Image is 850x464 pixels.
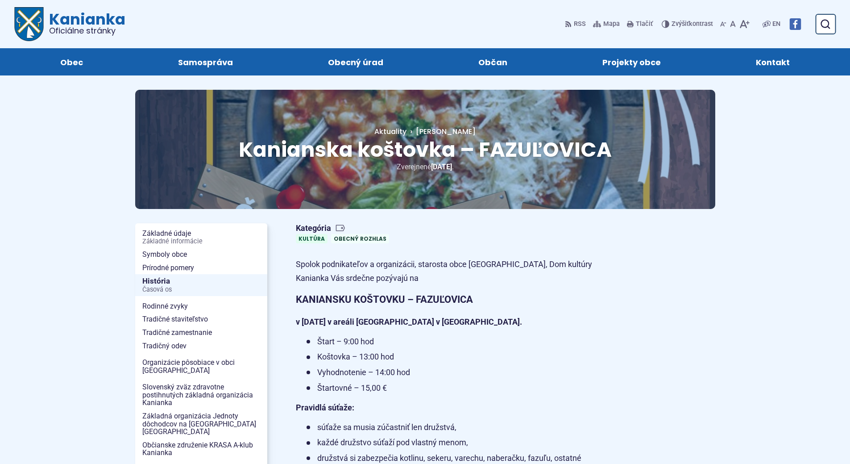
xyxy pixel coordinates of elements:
[135,326,267,339] a: Tradičné zamestnanie
[406,126,476,137] a: [PERSON_NAME]
[14,7,125,41] a: Logo Kanianka, prejsť na domovskú stránku.
[142,356,260,377] span: Organizácie pôsobiace v obci [GEOGRAPHIC_DATA]
[142,326,260,339] span: Tradičné zamestnanie
[142,410,260,439] span: Základná organizácia Jednoty dôchodcov na [GEOGRAPHIC_DATA] [GEOGRAPHIC_DATA]
[135,313,267,326] a: Tradičné staviteľstvo
[296,234,328,243] a: Kultúra
[307,436,613,450] li: každé družstvo súťaží pod vlastný menom,
[574,19,586,29] span: RSS
[60,48,83,75] span: Obec
[135,380,267,410] a: Slovenský zväz zdravotne postihnutých základná organizácia Kanianka
[239,135,612,164] span: Kanianska koštovka – FAZUĽOVICA
[296,294,473,305] strong: KANIANSKU KOŠTOVKU – FAZUĽOVICA
[135,300,267,313] a: Rodinné zvyky
[44,12,125,35] span: Kanianka
[142,274,260,296] span: História
[717,48,829,75] a: Kontakt
[142,248,260,261] span: Symboly obce
[142,286,260,293] span: Časová os
[296,317,522,326] strong: v [DATE] v areáli [GEOGRAPHIC_DATA] v [GEOGRAPHIC_DATA].
[331,234,389,243] a: Obecný rozhlas
[135,439,267,460] a: Občianske združenie KRASA A-klub Kanianka
[142,238,260,245] span: Základné informácie
[135,227,267,248] a: Základné údajeZákladné informácie
[135,410,267,439] a: Základná organizácia Jednoty dôchodcov na [GEOGRAPHIC_DATA] [GEOGRAPHIC_DATA]
[142,380,260,410] span: Slovenský zväz zdravotne postihnutých základná organizácia Kanianka
[142,339,260,353] span: Tradičný odev
[728,15,738,33] button: Nastaviť pôvodnú veľkosť písma
[135,339,267,353] a: Tradičný odev
[307,350,613,364] li: Koštovka – 13:00 hod
[756,48,790,75] span: Kontakt
[307,366,613,380] li: Vyhodnotenie – 14:00 hod
[738,15,751,33] button: Zväčšiť veľkosť písma
[164,161,687,173] p: Zverejnené .
[431,163,452,171] span: [DATE]
[625,15,655,33] button: Tlačiť
[178,48,233,75] span: Samospráva
[135,261,267,275] a: Prírodné pomery
[328,48,383,75] span: Obecný úrad
[672,21,713,28] span: kontrast
[718,15,728,33] button: Zmenšiť veľkosť písma
[307,381,613,395] li: Štartovné – 15,00 €
[14,7,44,41] img: Prejsť na domovskú stránku
[21,48,121,75] a: Obec
[662,15,715,33] button: Zvýšiťkontrast
[374,126,406,137] a: Aktuality
[142,227,260,248] span: Základné údaje
[296,258,613,285] p: Spolok podnikateľov a organizácii, starosta obce [GEOGRAPHIC_DATA], Dom kultúry Kanianka Vás srde...
[564,48,700,75] a: Projekty obce
[772,19,780,29] span: EN
[591,15,622,33] a: Mapa
[789,18,801,30] img: Prejsť na Facebook stránku
[478,48,507,75] span: Občan
[307,421,613,435] li: súťaže sa musia zúčastniť len družstvá,
[135,356,267,377] a: Organizácie pôsobiace v obci [GEOGRAPHIC_DATA]
[636,21,653,28] span: Tlačiť
[142,313,260,326] span: Tradičné staviteľstvo
[672,20,689,28] span: Zvýšiť
[142,261,260,275] span: Prírodné pomery
[135,274,267,296] a: HistóriaČasová os
[296,223,393,234] span: Kategória
[296,403,354,412] strong: Pravidlá súťaže:
[565,15,588,33] a: RSS
[602,48,661,75] span: Projekty obce
[307,335,613,349] li: Štart – 9:00 hod
[603,19,620,29] span: Mapa
[142,300,260,313] span: Rodinné zvyky
[135,248,267,261] a: Symboly obce
[142,439,260,460] span: Občianske združenie KRASA A-klub Kanianka
[771,19,782,29] a: EN
[440,48,546,75] a: Občan
[139,48,271,75] a: Samospráva
[289,48,422,75] a: Obecný úrad
[416,126,476,137] span: [PERSON_NAME]
[49,27,125,35] span: Oficiálne stránky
